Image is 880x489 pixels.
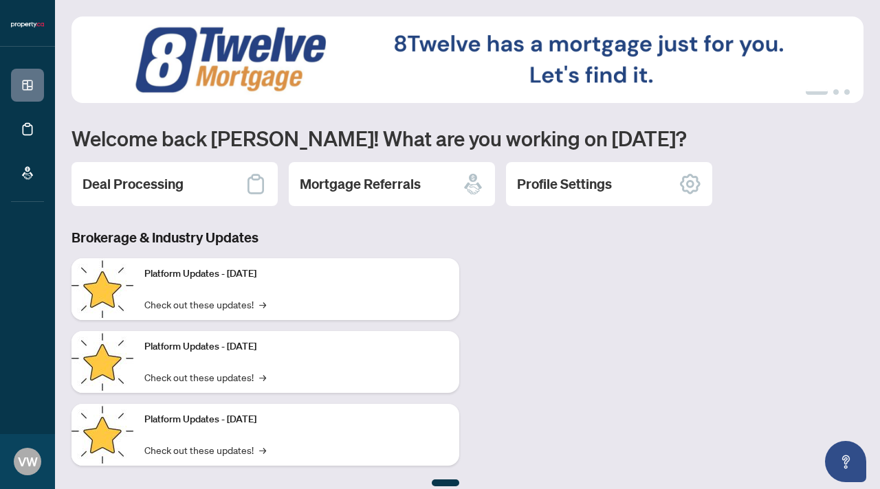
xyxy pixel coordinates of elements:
[259,297,266,312] span: →
[18,452,38,471] span: VW
[71,331,133,393] img: Platform Updates - July 8, 2025
[144,266,448,282] p: Platform Updates - [DATE]
[11,21,44,29] img: logo
[144,442,266,457] a: Check out these updates!→
[71,125,863,151] h1: Welcome back [PERSON_NAME]! What are you working on [DATE]?
[825,441,866,482] button: Open asap
[300,174,421,194] h2: Mortgage Referrals
[259,369,266,385] span: →
[844,89,850,95] button: 3
[806,89,828,95] button: 1
[71,16,863,103] img: Slide 0
[144,369,266,385] a: Check out these updates!→
[144,297,266,312] a: Check out these updates!→
[517,174,612,194] h2: Profile Settings
[71,404,133,466] img: Platform Updates - June 23, 2025
[82,174,184,194] h2: Deal Processing
[833,89,839,95] button: 2
[71,228,459,247] h3: Brokerage & Industry Updates
[144,339,448,354] p: Platform Updates - [DATE]
[144,412,448,427] p: Platform Updates - [DATE]
[259,442,266,457] span: →
[71,258,133,320] img: Platform Updates - July 21, 2025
